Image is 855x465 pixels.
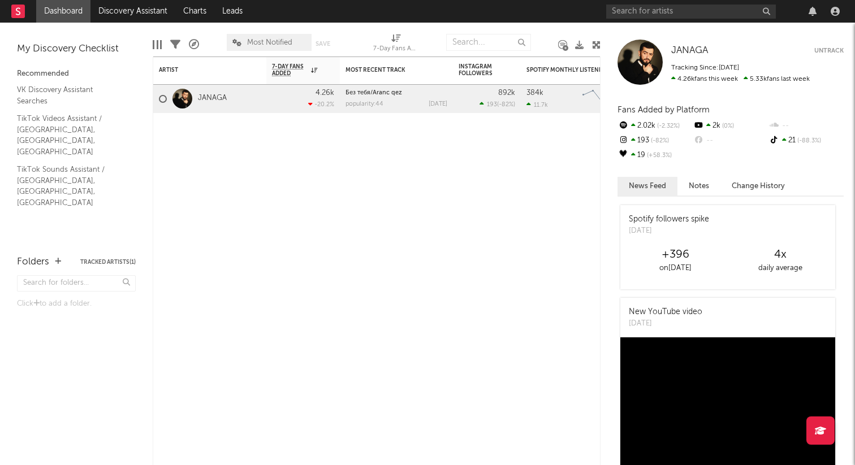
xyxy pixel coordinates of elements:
a: JANAGA [671,45,708,57]
div: -- [693,133,768,148]
div: daily average [728,262,832,275]
button: Tracked Artists(1) [80,259,136,265]
span: 193 [487,102,497,108]
span: -82 % [499,102,513,108]
div: 21 [768,133,844,148]
div: 193 [617,133,693,148]
div: 892k [498,89,515,97]
span: -82 % [649,138,669,144]
input: Search for artists [606,5,776,19]
div: 7-Day Fans Added (7-Day Fans Added) [373,28,418,61]
div: 2k [693,119,768,133]
span: 5.33k fans last week [671,76,810,82]
button: Change History [720,177,796,195]
span: Most Notified [247,39,292,46]
span: -2.32 % [655,123,680,129]
div: 2.02k [617,119,693,133]
div: [DATE] [629,318,702,329]
div: 7-Day Fans Added (7-Day Fans Added) [373,42,418,56]
button: Save [316,41,330,47]
div: Click to add a folder. [17,297,136,311]
div: 11.7k [526,101,548,108]
span: 7-Day Fans Added [272,63,308,77]
a: Без тебя/Aranc qez [346,90,402,96]
a: VK Discovery Assistant Searches [17,84,124,107]
div: Без тебя/Aranc qez [346,90,447,96]
div: -- [768,119,844,133]
button: Untrack [814,45,844,57]
div: Instagram Followers [459,63,498,77]
div: Most Recent Track [346,67,430,73]
div: ( ) [480,101,515,108]
svg: Chart title [577,85,628,113]
div: New YouTube video [629,306,702,318]
div: popularity: 44 [346,101,383,107]
div: 384k [526,89,543,97]
div: 4 x [728,248,832,262]
div: Recommended [17,67,136,81]
input: Search... [446,34,531,51]
div: Spotify followers spike [629,214,709,225]
button: News Feed [617,177,677,195]
a: TikTok Sounds Assistant / [GEOGRAPHIC_DATA], [GEOGRAPHIC_DATA], [GEOGRAPHIC_DATA] [17,163,124,208]
div: Filters [170,28,180,61]
div: Edit Columns [153,28,162,61]
div: Artist [159,67,244,73]
div: +396 [623,248,728,262]
div: Folders [17,255,49,269]
a: TikTok Videos Assistant / [GEOGRAPHIC_DATA], [GEOGRAPHIC_DATA], [GEOGRAPHIC_DATA] [17,112,124,158]
span: Tracking Since: [DATE] [671,64,739,71]
span: JANAGA [671,46,708,55]
div: Spotify Monthly Listeners [526,67,611,73]
button: Notes [677,177,720,195]
a: JANAGA [198,94,227,103]
div: A&R Pipeline [189,28,199,61]
span: 4.26k fans this week [671,76,738,82]
div: 4.26k [316,89,334,97]
span: 0 % [720,123,734,129]
input: Search for folders... [17,275,136,292]
div: My Discovery Checklist [17,42,136,56]
div: 19 [617,148,693,163]
span: +58.3 % [645,153,672,159]
div: [DATE] [629,225,709,237]
div: [DATE] [429,101,447,107]
div: -20.2 % [308,101,334,108]
span: -88.3 % [796,138,821,144]
div: on [DATE] [623,262,728,275]
span: Fans Added by Platform [617,106,710,114]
